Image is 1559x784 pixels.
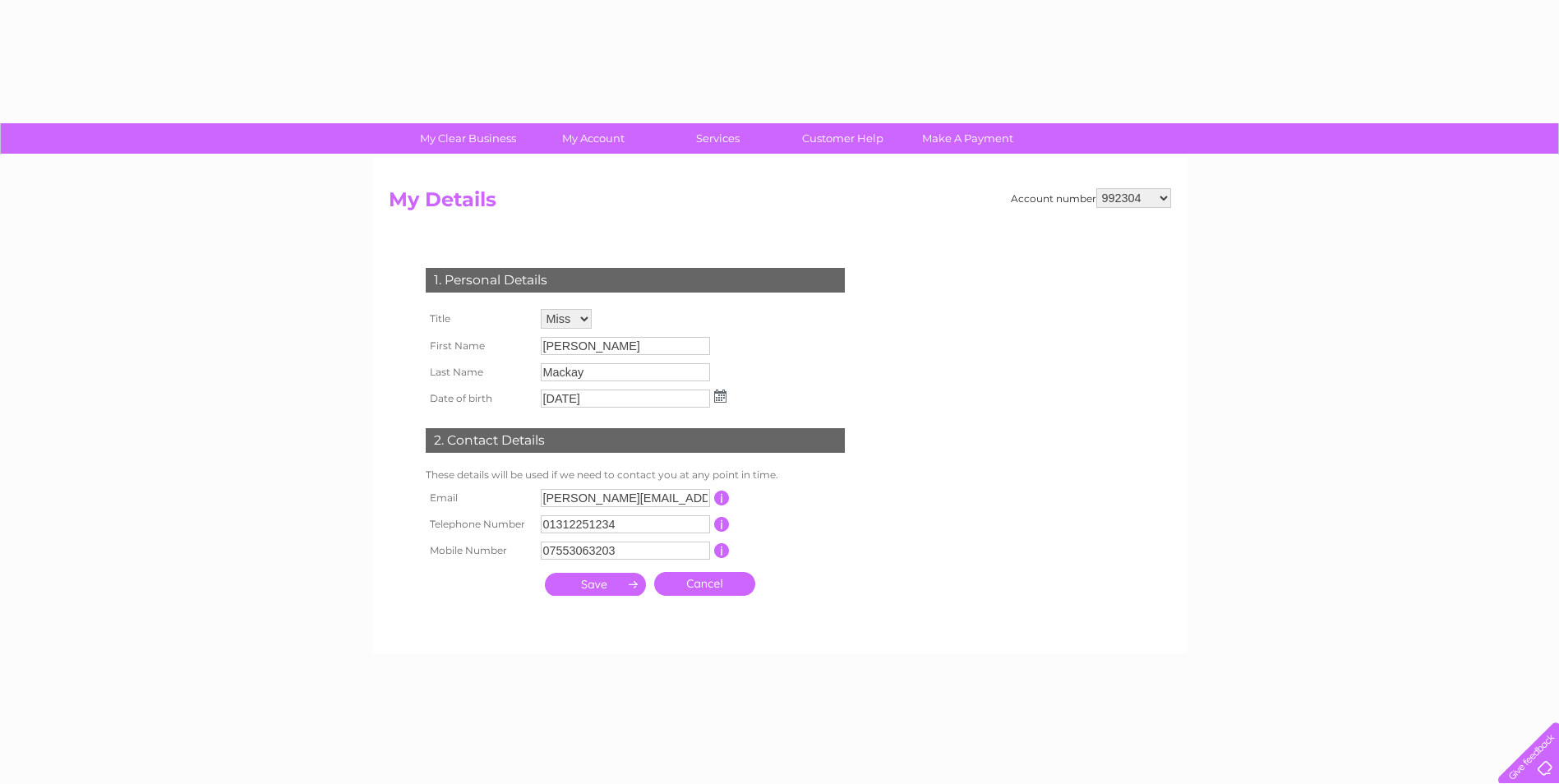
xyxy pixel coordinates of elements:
[426,428,845,453] div: 2. Contact Details
[426,268,845,293] div: 1. Personal Details
[545,573,646,596] input: Submit
[422,485,537,511] th: Email
[714,517,730,532] input: Information
[422,333,537,359] th: First Name
[900,123,1035,154] a: Make A Payment
[525,123,661,154] a: My Account
[654,572,755,596] a: Cancel
[714,390,726,403] img: ...
[422,465,849,485] td: These details will be used if we need to contact you at any point in time.
[1011,188,1171,208] div: Account number
[422,511,537,537] th: Telephone Number
[400,123,536,154] a: My Clear Business
[650,123,786,154] a: Services
[422,305,537,333] th: Title
[714,543,730,558] input: Information
[714,491,730,505] input: Information
[422,385,537,412] th: Date of birth
[389,188,1171,219] h2: My Details
[422,359,537,385] th: Last Name
[422,537,537,564] th: Mobile Number
[775,123,911,154] a: Customer Help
